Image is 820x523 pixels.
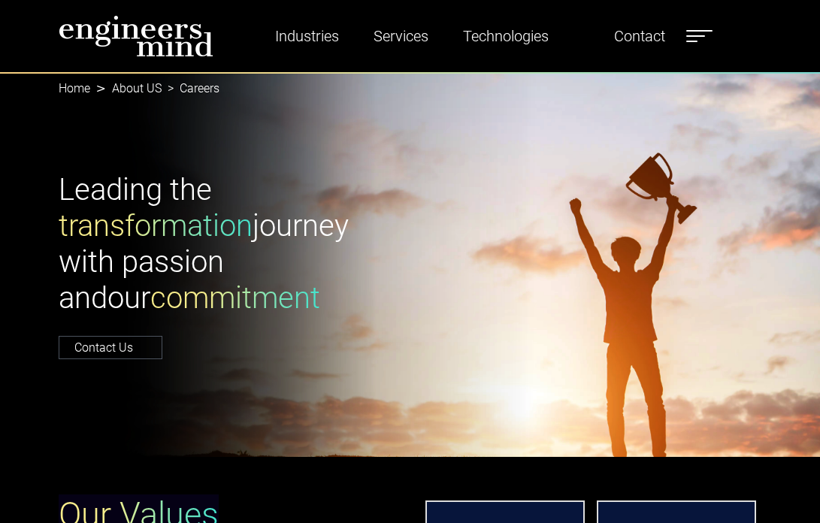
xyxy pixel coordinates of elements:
li: Careers [162,80,219,98]
a: Home [59,81,90,95]
a: Services [368,19,434,53]
nav: breadcrumb [59,72,762,105]
a: Technologies [457,19,555,53]
img: logo [59,15,213,57]
span: transformation [59,208,253,243]
a: Contact [608,19,671,53]
h1: Leading the journey with passion and our [59,172,401,316]
span: commitment [150,280,320,316]
a: Contact Us [59,336,162,359]
a: About US [112,81,162,95]
a: Industries [269,19,345,53]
